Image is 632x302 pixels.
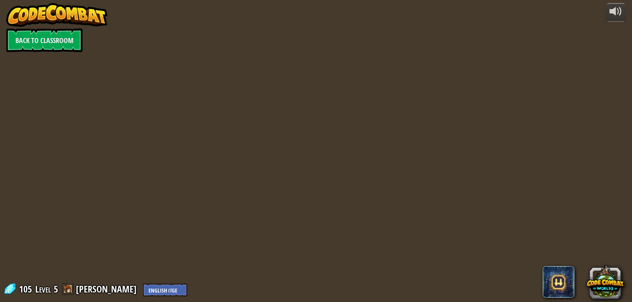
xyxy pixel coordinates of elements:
[76,283,139,295] a: [PERSON_NAME]
[35,283,51,296] span: Level
[19,283,34,295] span: 105
[54,283,58,295] span: 5
[606,3,626,22] button: Adjust volume
[6,3,107,27] img: CodeCombat - Learn how to code by playing a game
[6,28,83,52] a: Back to Classroom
